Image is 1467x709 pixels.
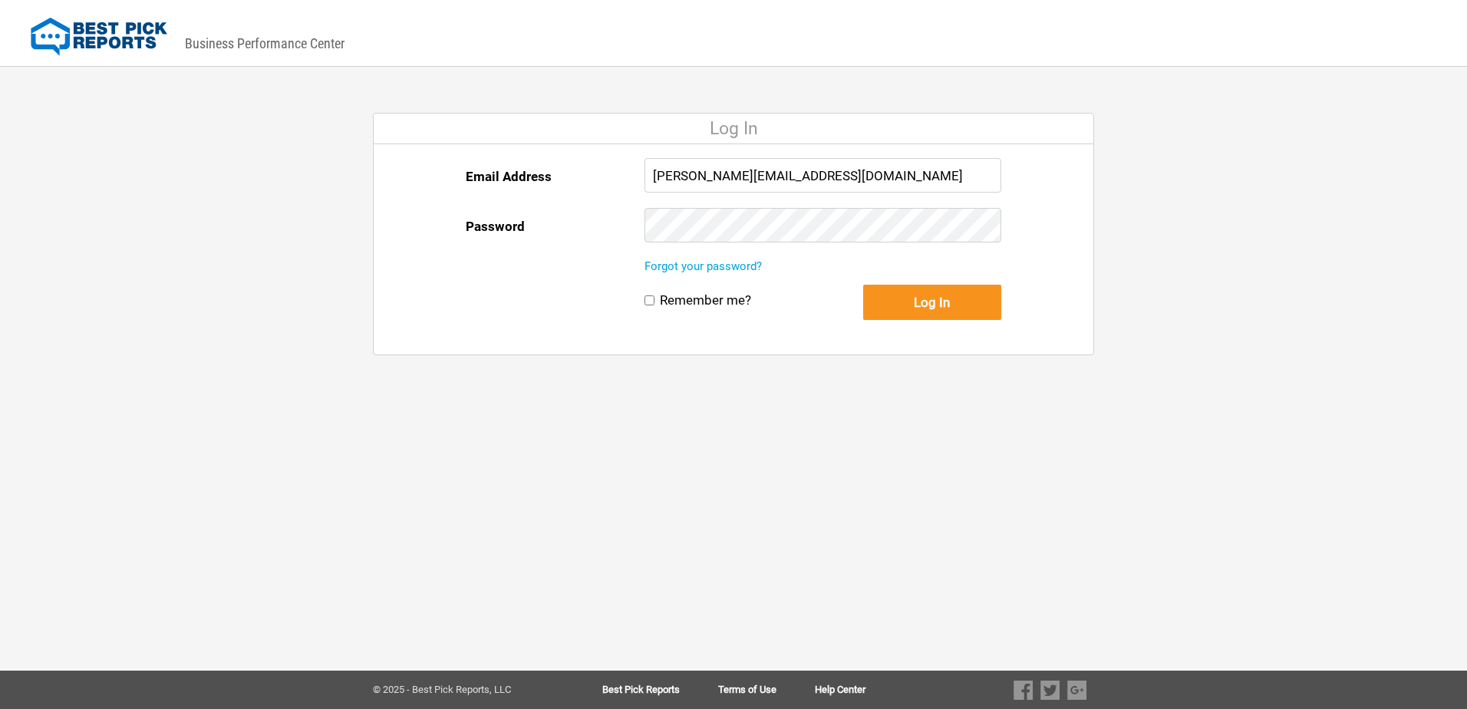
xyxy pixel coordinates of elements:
[863,285,1001,320] button: Log In
[602,684,718,695] a: Best Pick Reports
[815,684,865,695] a: Help Center
[466,158,552,195] label: Email Address
[644,259,762,273] a: Forgot your password?
[373,684,553,695] div: © 2025 - Best Pick Reports, LLC
[718,684,815,695] a: Terms of Use
[374,114,1093,144] div: Log In
[660,292,751,308] label: Remember me?
[31,18,167,56] img: Best Pick Reports Logo
[466,208,525,245] label: Password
